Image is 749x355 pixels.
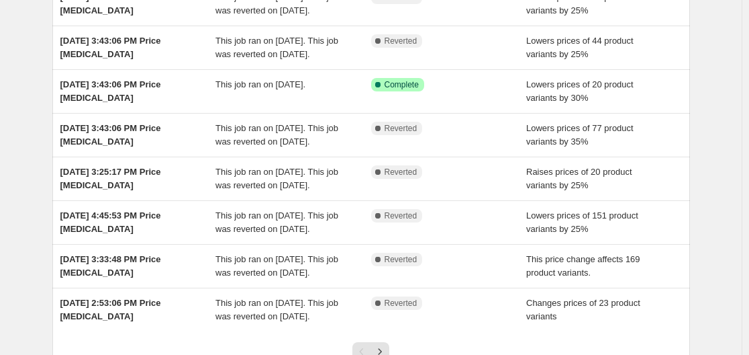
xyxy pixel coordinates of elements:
span: Changes prices of 23 product variants [526,298,640,321]
span: Lowers prices of 20 product variants by 30% [526,79,634,103]
span: Reverted [385,167,417,177]
span: [DATE] 2:53:06 PM Price [MEDICAL_DATA] [60,298,161,321]
span: Lowers prices of 44 product variants by 25% [526,36,634,59]
span: This job ran on [DATE]. This job was reverted on [DATE]. [215,167,338,190]
span: This job ran on [DATE]. [215,79,305,89]
span: This job ran on [DATE]. This job was reverted on [DATE]. [215,298,338,321]
span: [DATE] 3:43:06 PM Price [MEDICAL_DATA] [60,123,161,147]
span: Reverted [385,210,417,221]
span: This price change affects 169 product variants. [526,254,640,278]
span: Lowers prices of 151 product variants by 25% [526,210,638,234]
span: This job ran on [DATE]. This job was reverted on [DATE]. [215,210,338,234]
span: Reverted [385,123,417,134]
span: [DATE] 4:45:53 PM Price [MEDICAL_DATA] [60,210,161,234]
span: This job ran on [DATE]. This job was reverted on [DATE]. [215,36,338,59]
span: [DATE] 3:33:48 PM Price [MEDICAL_DATA] [60,254,161,278]
span: Reverted [385,298,417,309]
span: [DATE] 3:43:06 PM Price [MEDICAL_DATA] [60,36,161,59]
span: This job ran on [DATE]. This job was reverted on [DATE]. [215,254,338,278]
span: Reverted [385,36,417,46]
span: This job ran on [DATE]. This job was reverted on [DATE]. [215,123,338,147]
span: [DATE] 3:25:17 PM Price [MEDICAL_DATA] [60,167,161,190]
span: Lowers prices of 77 product variants by 35% [526,123,634,147]
span: Complete [385,79,419,90]
span: [DATE] 3:43:06 PM Price [MEDICAL_DATA] [60,79,161,103]
span: Reverted [385,254,417,265]
span: Raises prices of 20 product variants by 25% [526,167,632,190]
